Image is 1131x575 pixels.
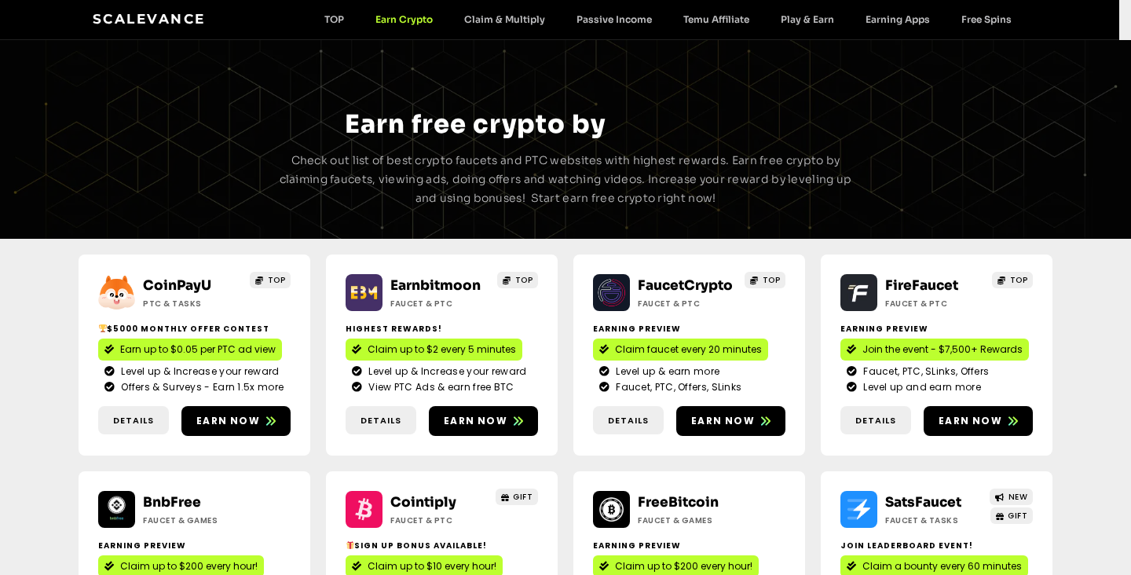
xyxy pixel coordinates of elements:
[117,364,279,379] span: Level up & Increase your reward
[859,364,989,379] span: Faucet, PTC, SLinks, Offers
[117,380,284,394] span: Offers & Surveys - Earn 1.5x more
[593,339,768,361] a: Claim faucet every 20 minutes
[368,342,516,357] span: Claim up to $2 every 5 minutes
[561,13,668,25] a: Passive Income
[120,342,276,357] span: Earn up to $0.05 per PTC ad view
[885,515,983,526] h2: Faucet & Tasks
[390,277,481,294] a: Earnbitmoon
[840,339,1029,361] a: Join the event - $7,500+ Rewards
[98,339,282,361] a: Earn up to $0.05 per PTC ad view
[181,406,291,436] a: Earn now
[885,494,961,511] a: SatsFaucet
[593,323,785,335] h2: Earning Preview
[345,108,606,140] span: Earn free crypto by
[368,559,496,573] span: Claim up to $10 every hour!
[855,414,896,427] span: Details
[862,559,1022,573] span: Claim a bounty every 60 minutes
[143,277,211,294] a: CoinPayU
[444,414,507,428] span: Earn now
[850,13,946,25] a: Earning Apps
[615,342,762,357] span: Claim faucet every 20 minutes
[120,559,258,573] span: Claim up to $200 every hour!
[196,414,260,428] span: Earn now
[612,364,719,379] span: Level up & earn more
[990,489,1033,505] a: NEW
[608,414,649,427] span: Details
[615,559,752,573] span: Claim up to $200 every hour!
[346,339,522,361] a: Claim up to $2 every 5 minutes
[309,13,1027,25] nav: Menu
[360,13,448,25] a: Earn Crypto
[309,13,360,25] a: TOP
[990,507,1034,524] a: GIFT
[448,13,561,25] a: Claim & Multiply
[691,414,755,428] span: Earn now
[364,380,514,394] span: View PTC Ads & earn free BTC
[593,406,664,435] a: Details
[98,406,169,435] a: Details
[946,13,1027,25] a: Free Spins
[513,491,533,503] span: GIFT
[765,13,850,25] a: Play & Earn
[429,406,538,436] a: Earn now
[638,277,733,294] a: FaucetCrypto
[143,298,241,309] h2: ptc & Tasks
[668,13,765,25] a: Temu Affiliate
[939,414,1002,428] span: Earn now
[885,277,958,294] a: FireFaucet
[361,414,401,427] span: Details
[515,274,533,286] span: TOP
[840,540,1033,551] h2: Join Leaderboard event!
[93,11,206,27] a: Scalevance
[346,540,538,551] h2: Sign up bonus available!
[268,274,286,286] span: TOP
[638,515,736,526] h2: Faucet & Games
[496,489,539,505] a: GIFT
[98,540,291,551] h2: Earning Preview
[862,342,1023,357] span: Join the event - $7,500+ Rewards
[840,406,911,435] a: Details
[885,298,983,309] h2: Faucet & PTC
[390,494,456,511] a: Cointiply
[745,272,785,288] a: TOP
[99,324,107,332] img: 🏆
[924,406,1033,436] a: Earn now
[497,272,538,288] a: TOP
[1010,274,1028,286] span: TOP
[612,380,741,394] span: Faucet, PTC, Offers, SLinks
[763,274,781,286] span: TOP
[1008,510,1027,522] span: GIFT
[364,364,526,379] span: Level up & Increase your reward
[390,298,489,309] h2: Faucet & PTC
[273,152,858,207] p: Check out list of best crypto faucets and PTC websites with highest rewards. Earn free crypto by ...
[676,406,785,436] a: Earn now
[840,323,1033,335] h2: Earning Preview
[346,541,354,549] img: 🎁
[143,515,241,526] h2: Faucet & Games
[992,272,1033,288] a: TOP
[638,494,719,511] a: FreeBitcoin
[143,494,201,511] a: BnbFree
[346,323,538,335] h2: Highest Rewards!
[859,380,981,394] span: Level up and earn more
[1008,491,1028,503] span: NEW
[98,323,291,335] h2: $5000 Monthly Offer contest
[346,406,416,435] a: Details
[113,414,154,427] span: Details
[638,298,736,309] h2: Faucet & PTC
[593,540,785,551] h2: Earning Preview
[250,272,291,288] a: TOP
[390,515,489,526] h2: Faucet & PTC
